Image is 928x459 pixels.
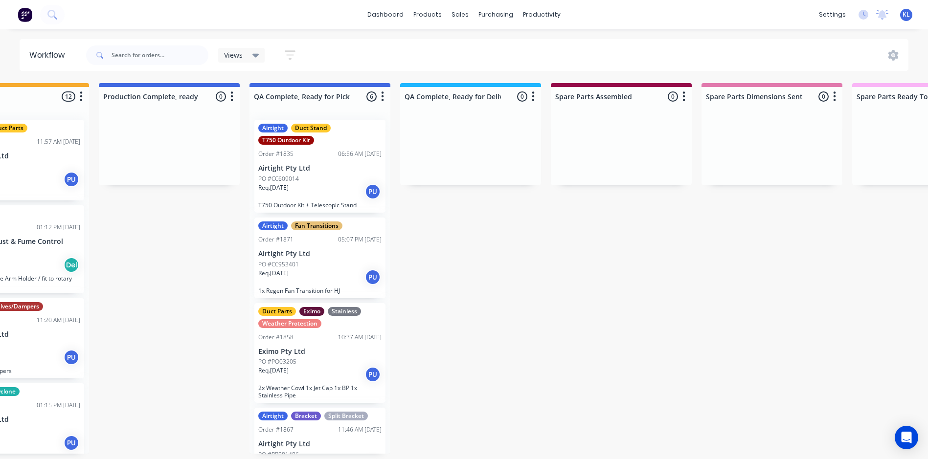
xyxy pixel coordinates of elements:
[37,223,80,232] div: 01:12 PM [DATE]
[338,333,382,342] div: 10:37 AM [DATE]
[299,307,324,316] div: Eximo
[814,7,851,22] div: settings
[258,235,294,244] div: Order #1871
[258,450,299,459] p: PO #RR381486
[254,218,385,298] div: AirtightFan TransitionsOrder #187105:07 PM [DATE]Airtight Pty LtdPO #CC953401Req.[DATE]PU1x Regen...
[258,221,288,230] div: Airtight
[258,348,382,356] p: Eximo Pty Ltd
[258,175,299,183] p: PO #CC609014
[518,7,566,22] div: productivity
[258,384,382,399] p: 2x Weather Cowl 1x Jet Cap 1x BP 1x Stainless Pipe
[37,316,80,325] div: 11:20 AM [DATE]
[365,269,381,285] div: PU
[258,183,289,192] p: Req. [DATE]
[64,172,79,187] div: PU
[112,45,208,65] input: Search for orders...
[365,184,381,199] div: PU
[338,425,382,434] div: 11:46 AM [DATE]
[18,7,32,22] img: Factory
[258,440,382,448] p: Airtight Pty Ltd
[258,307,296,316] div: Duct Parts
[258,366,289,375] p: Req. [DATE]
[903,10,910,19] span: KL
[258,201,382,209] p: T750 Outdoor Kit + Telescopic Stand
[258,250,382,258] p: Airtight Pty Ltd
[224,50,243,60] span: Views
[64,435,79,451] div: PU
[64,257,79,273] div: Del
[365,367,381,382] div: PU
[258,150,294,158] div: Order #1835
[258,287,382,294] p: 1x Regen Fan Transition for HJ
[258,333,294,342] div: Order #1858
[258,357,296,366] p: PO #PO03205
[362,7,408,22] a: dashboard
[338,150,382,158] div: 06:56 AM [DATE]
[254,120,385,213] div: AirtightDuct StandT750 Outdoor KitOrder #183506:56 AM [DATE]Airtight Pty LtdPO #CC609014Req.[DATE...
[29,49,69,61] div: Workflow
[338,235,382,244] div: 05:07 PM [DATE]
[408,7,447,22] div: products
[895,426,918,449] div: Open Intercom Messenger
[258,136,314,145] div: T750 Outdoor Kit
[258,319,321,328] div: Weather Protection
[254,303,385,403] div: Duct PartsEximoStainlessWeather ProtectionOrder #185810:37 AM [DATE]Eximo Pty LtdPO #PO03205Req.[...
[258,425,294,434] div: Order #1867
[291,124,331,132] div: Duct Stand
[258,124,288,132] div: Airtight
[328,307,361,316] div: Stainless
[324,412,368,420] div: Split Bracket
[474,7,518,22] div: purchasing
[291,412,321,420] div: Bracket
[291,221,342,230] div: Fan Transitions
[258,260,299,269] p: PO #CC953401
[447,7,474,22] div: sales
[258,269,289,278] p: Req. [DATE]
[37,137,80,146] div: 11:57 AM [DATE]
[37,401,80,410] div: 01:15 PM [DATE]
[64,350,79,365] div: PU
[258,164,382,173] p: Airtight Pty Ltd
[258,412,288,420] div: Airtight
